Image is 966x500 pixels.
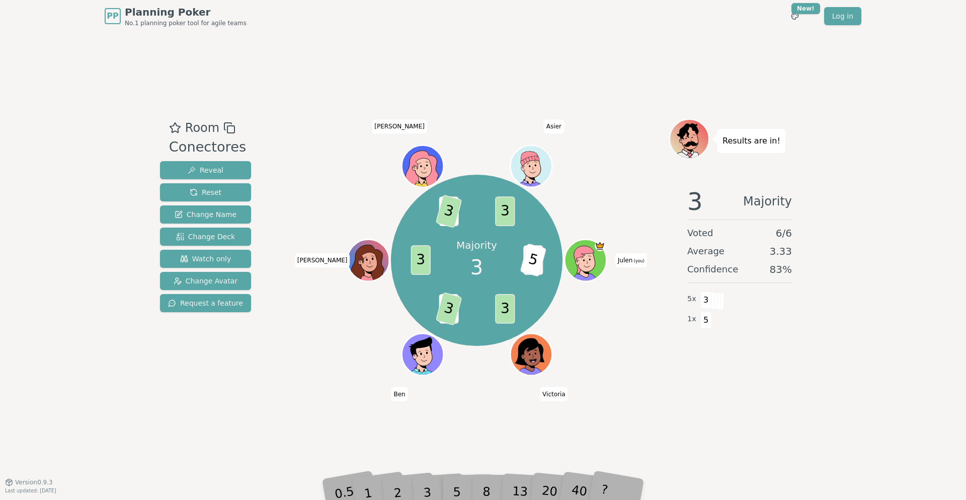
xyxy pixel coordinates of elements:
[544,119,564,133] span: Click to change your name
[160,205,251,224] button: Change Name
[722,134,780,148] p: Results are in!
[435,292,462,326] span: 3
[786,7,804,25] button: New!
[391,387,408,401] span: Click to change your name
[169,137,246,158] div: Conectores
[495,294,515,324] span: 3
[372,119,427,133] span: Click to change your name
[175,209,236,220] span: Change Name
[700,292,712,309] span: 3
[125,19,247,27] span: No.1 planning poker tool for agile teams
[180,254,231,264] span: Watch only
[169,119,181,137] button: Add as favourite
[107,10,118,22] span: PP
[615,253,647,267] span: Click to change your name
[185,119,219,137] span: Room
[176,232,235,242] span: Change Deck
[470,252,483,282] span: 3
[188,165,223,175] span: Reveal
[687,244,725,258] span: Average
[160,250,251,268] button: Watch only
[824,7,861,25] a: Log in
[776,226,792,240] span: 6 / 6
[105,5,247,27] a: PPPlanning PokerNo.1 planning poker tool for agile teams
[295,253,350,267] span: Click to change your name
[687,294,696,305] span: 5 x
[700,312,712,329] span: 5
[411,246,430,275] span: 3
[632,259,645,263] span: (you)
[160,294,251,312] button: Request a feature
[791,3,820,14] div: New!
[520,243,546,277] span: 5
[125,5,247,19] span: Planning Poker
[595,241,605,251] span: Julen is the host
[770,262,792,276] span: 83 %
[15,478,53,486] span: Version 0.9.3
[160,272,251,290] button: Change Avatar
[190,187,221,197] span: Reset
[168,298,243,308] span: Request a feature
[160,161,251,179] button: Reveal
[687,314,696,325] span: 1 x
[540,387,568,401] span: Click to change your name
[5,478,53,486] button: Version0.9.3
[174,276,238,286] span: Change Avatar
[160,183,251,201] button: Reset
[495,197,515,227] span: 3
[5,488,56,493] span: Last updated: [DATE]
[435,195,462,229] span: 3
[687,262,738,276] span: Confidence
[743,189,792,213] span: Majority
[160,228,251,246] button: Change Deck
[687,226,713,240] span: Voted
[687,189,703,213] span: 3
[456,238,497,252] p: Majority
[566,241,605,280] button: Click to change your avatar
[769,244,792,258] span: 3.33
